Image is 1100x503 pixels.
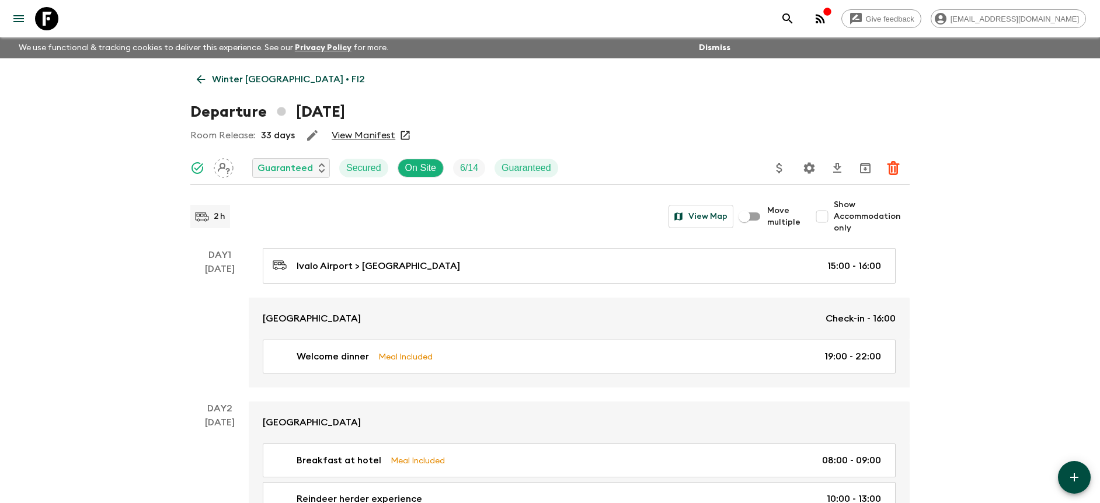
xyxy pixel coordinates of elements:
p: 15:00 - 16:00 [827,259,881,273]
button: Delete [882,156,905,180]
p: Breakfast at hotel [297,453,381,467]
span: Assign pack leader [214,162,234,171]
button: Settings [798,156,821,180]
p: [GEOGRAPHIC_DATA] [263,415,361,429]
p: On Site [405,161,436,175]
p: Room Release: [190,128,255,142]
div: On Site [398,159,444,177]
p: Welcome dinner [297,350,369,364]
p: Secured [346,161,381,175]
a: Breakfast at hotelMeal Included08:00 - 09:00 [263,443,896,477]
div: [EMAIL_ADDRESS][DOMAIN_NAME] [931,9,1086,28]
a: Winter [GEOGRAPHIC_DATA] • FI2 [190,68,371,91]
a: Ivalo Airport > [GEOGRAPHIC_DATA]15:00 - 16:00 [263,248,896,284]
button: Update Price, Early Bird Discount and Costs [768,156,791,180]
button: Download CSV [826,156,849,180]
span: Show Accommodation only [834,199,910,234]
p: 33 days [261,128,295,142]
span: [EMAIL_ADDRESS][DOMAIN_NAME] [944,15,1085,23]
a: View Manifest [332,130,395,141]
button: menu [7,7,30,30]
p: Day 2 [190,401,249,415]
a: [GEOGRAPHIC_DATA]Check-in - 16:00 [249,298,910,340]
div: [DATE] [205,262,235,387]
p: Day 1 [190,248,249,262]
a: [GEOGRAPHIC_DATA] [249,401,910,443]
span: Move multiple [767,205,801,228]
button: Dismiss [696,40,733,56]
a: Privacy Policy [295,44,351,52]
p: Meal Included [378,350,433,363]
p: Check-in - 16:00 [826,312,896,326]
p: Guaranteed [502,161,551,175]
p: 6 / 14 [460,161,478,175]
div: Secured [339,159,388,177]
p: Winter [GEOGRAPHIC_DATA] • FI2 [212,72,365,86]
p: We use functional & tracking cookies to deliver this experience. See our for more. [14,37,393,58]
p: Guaranteed [257,161,313,175]
p: Ivalo Airport > [GEOGRAPHIC_DATA] [297,259,460,273]
p: 19:00 - 22:00 [824,350,881,364]
h1: Departure [DATE] [190,100,345,124]
button: Archive (Completed, Cancelled or Unsynced Departures only) [854,156,877,180]
p: 2 h [214,211,225,222]
p: 08:00 - 09:00 [822,453,881,467]
div: Trip Fill [453,159,485,177]
p: [GEOGRAPHIC_DATA] [263,312,361,326]
a: Welcome dinnerMeal Included19:00 - 22:00 [263,340,896,373]
svg: Synced Successfully [190,161,204,175]
a: Give feedback [841,9,921,28]
span: Give feedback [859,15,921,23]
button: View Map [669,205,733,228]
button: search adventures [776,7,799,30]
p: Meal Included [391,454,445,467]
